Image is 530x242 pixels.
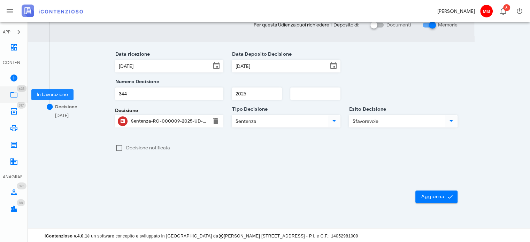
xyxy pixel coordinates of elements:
[17,199,25,206] span: Distintivo
[19,201,23,205] span: 88
[131,118,208,124] div: Sentenza-RG-000009-2025-UD-20052025.pdf
[3,60,25,66] div: CONTENZIOSO
[19,86,24,91] span: 633
[113,78,159,85] label: Numero Decisione
[349,115,444,127] input: Esito Decisione
[212,117,220,125] button: Elimina
[55,112,69,118] span: [DATE]
[118,116,128,126] button: Clicca per aprire un'anteprima del file o scaricarlo
[230,106,268,113] label: Tipo Decisione
[126,145,224,151] label: Decisione notificata
[45,234,87,239] strong: iContenzioso v.4.0.1
[113,51,150,58] label: Data ricezione
[503,4,510,11] span: Distintivo
[480,5,493,17] span: MB
[19,103,24,108] span: 317
[415,190,458,203] button: Aggiorna
[230,51,292,58] label: Data Deposito Decisione
[17,102,26,109] span: Distintivo
[494,3,511,19] button: Distintivo
[131,116,208,127] div: Clicca per aprire un'anteprima del file o scaricarlo
[438,22,458,29] label: Memorie
[19,184,24,188] span: 325
[421,194,452,200] span: Aggiorna
[115,107,138,114] label: Decisione
[17,182,26,189] span: Distintivo
[386,22,411,29] label: Documenti
[347,106,386,113] label: Esito Decisione
[254,21,359,29] span: Per questa Udienza puoi richiedere il Deposito di:
[17,85,26,92] span: Distintivo
[478,3,494,19] button: MB
[3,174,25,180] div: ANAGRAFICA
[437,8,475,15] div: [PERSON_NAME]
[55,103,77,110] div: Decisione
[22,5,83,17] img: logo-text-2x.png
[115,88,223,100] input: Numero Decisione
[232,115,327,127] input: Tipo Decisione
